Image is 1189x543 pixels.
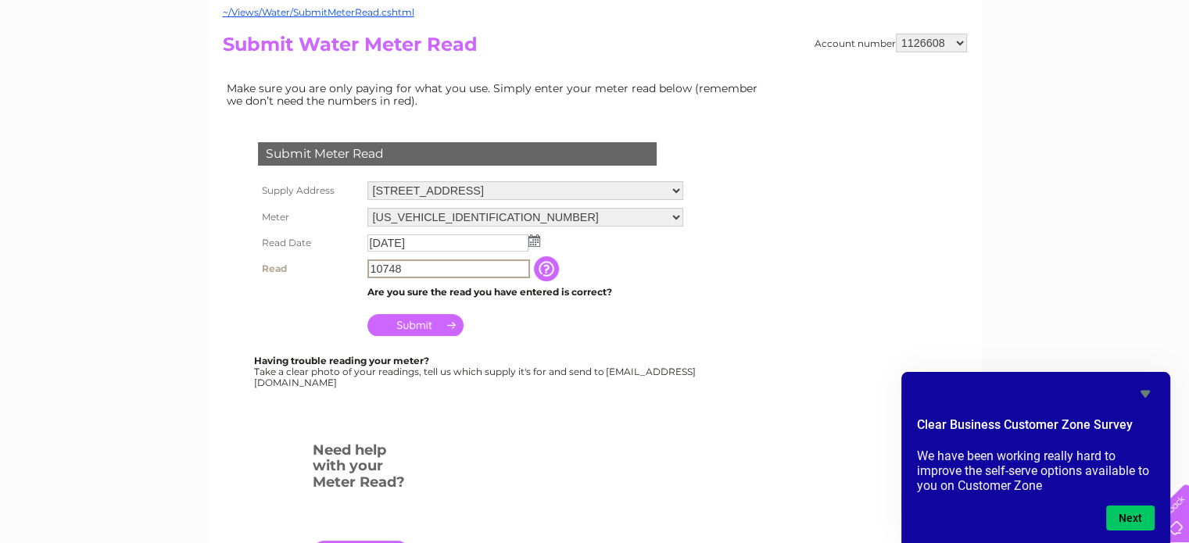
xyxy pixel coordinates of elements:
img: ... [528,234,540,247]
div: Take a clear photo of your readings, tell us which supply it's for and send to [EMAIL_ADDRESS][DO... [254,355,698,388]
img: logo.png [41,41,121,88]
th: Meter [254,204,364,230]
h3: Need help with your Meter Read? [313,439,409,498]
a: ~/Views/Water/SubmitMeterRead.cshtml [223,6,414,18]
p: We have been working really hard to improve the self-serve options available to you on Customer Zone [917,448,1155,493]
button: Hide survey [1136,384,1155,403]
th: Read Date [254,230,364,255]
h2: Submit Water Meter Read [223,34,967,63]
a: Telecoms [997,66,1044,78]
div: Account number [815,34,967,52]
th: Supply Address [254,177,364,204]
h2: Clear Business Customer Zone Survey [917,416,1155,442]
td: Are you sure the read you have entered is correct? [364,282,687,302]
div: Clear Business Customer Zone Survey [917,384,1155,530]
a: Contact [1085,66,1123,78]
a: Energy [953,66,987,78]
a: Water [914,66,944,78]
b: Having trouble reading your meter? [254,355,429,366]
input: Information [534,256,562,281]
th: Read [254,255,364,282]
a: Blog [1053,66,1076,78]
td: Make sure you are only paying for what you use. Simply enter your meter read below (remember we d... [223,78,770,111]
button: Next question [1106,505,1155,530]
a: 0333 014 3131 [894,8,1002,27]
div: Clear Business is a trading name of Verastar Limited (registered in [GEOGRAPHIC_DATA] No. 3667643... [226,9,965,76]
a: Log out [1137,66,1174,78]
input: Submit [367,314,464,336]
div: Submit Meter Read [258,142,657,166]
